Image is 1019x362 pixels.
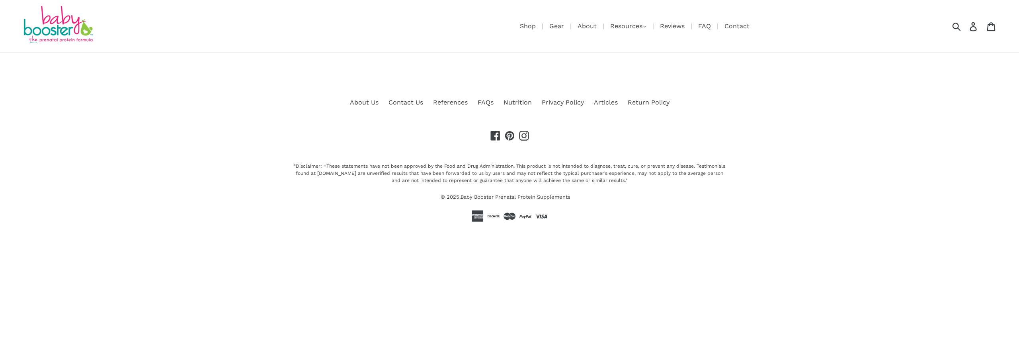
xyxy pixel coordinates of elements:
img: Baby Booster Prenatal Protein Supplements [22,6,94,45]
a: About Us [350,99,379,106]
a: FAQ [694,21,715,31]
a: Contact [720,21,754,31]
small: © 2025, [441,194,578,200]
a: Reviews [656,21,689,31]
a: References [433,99,468,106]
a: Baby Booster Prenatal Protein Supplements [461,194,570,200]
a: Nutrition [504,99,532,106]
a: Articles [594,99,618,106]
div: "Disclaimer: *These statements have not been approved by the Food and Drug Administration. This p... [293,163,726,184]
input: Search [955,17,977,35]
a: About [574,21,601,31]
a: FAQs [478,99,494,106]
a: Privacy Policy [542,99,584,106]
a: Shop [516,21,540,31]
a: Contact Us [388,99,423,106]
a: Return Policy [628,99,670,106]
button: Resources [606,20,650,32]
a: Gear [545,21,568,31]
